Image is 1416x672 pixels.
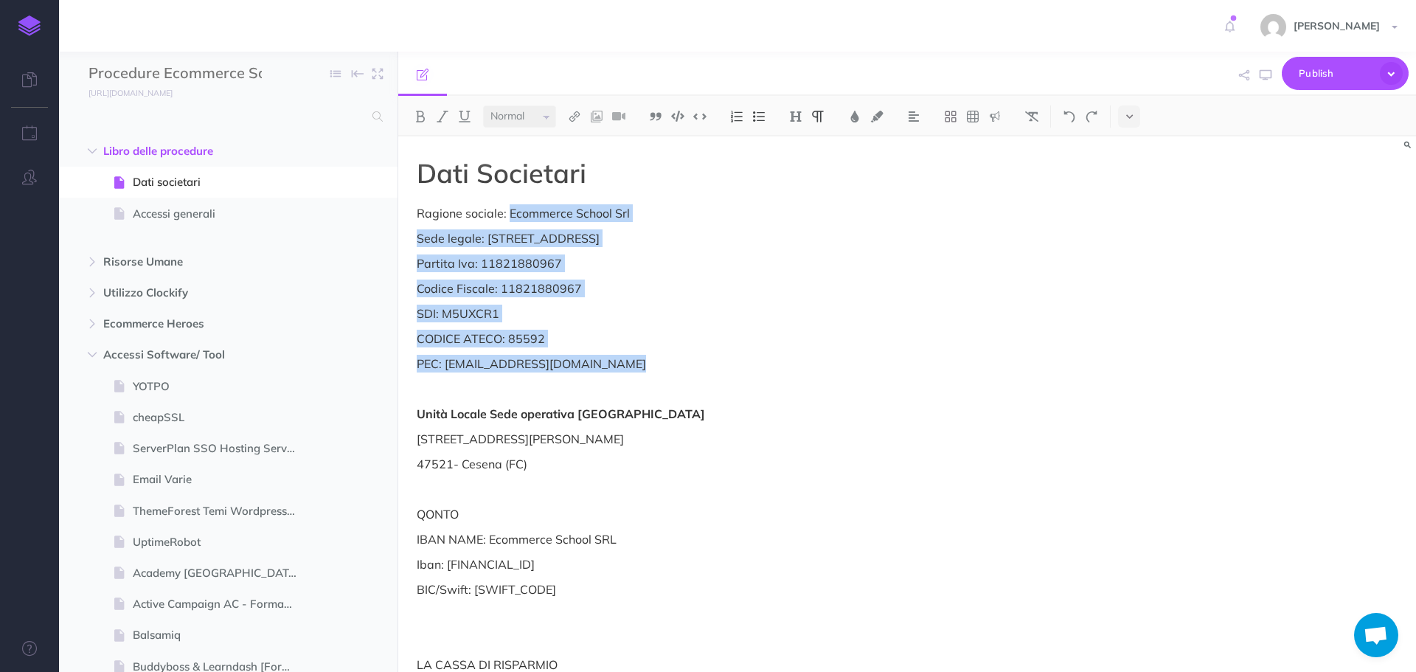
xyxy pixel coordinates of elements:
button: Publish [1282,57,1409,90]
img: Add image button [590,111,603,122]
span: Utilizzo Clockify [103,284,291,302]
img: Inline code button [693,111,707,122]
img: Text color button [848,111,861,122]
span: ServerPlan SSO Hosting Server Domini [133,440,309,457]
img: Redo [1085,111,1098,122]
img: Code block button [671,111,684,122]
div: Aprire la chat [1354,613,1398,657]
span: Libro delle procedure [103,142,291,160]
img: Underline button [458,111,471,122]
small: [URL][DOMAIN_NAME] [88,88,173,98]
span: Accessi Software/ Tool [103,346,291,364]
img: Unordered list button [752,111,766,122]
input: Search [88,103,364,130]
p: PEC: [EMAIL_ADDRESS][DOMAIN_NAME] [417,355,1092,373]
span: Balsamiq [133,626,309,644]
img: Bold button [414,111,427,122]
p: BIC/Swift: [SWIFT_CODE] [417,581,1092,598]
p: Sede legale: [STREET_ADDRESS] [417,229,1092,247]
p: 47521- Cesena (FC) [417,455,1092,473]
img: Undo [1063,111,1076,122]
p: Ragione sociale: Ecommerce School Srl [417,204,1092,222]
img: Link button [568,111,581,122]
p: Iban: [FINANCIAL_ID] [417,555,1092,573]
img: Headings dropdown button [789,111,802,122]
img: Callout dropdown menu button [988,111,1002,122]
img: Clear styles button [1025,111,1038,122]
p: CODICE ATECO: 85592 [417,330,1092,347]
span: cheapSSL [133,409,309,426]
span: YOTPO [133,378,309,395]
p: [STREET_ADDRESS][PERSON_NAME] [417,430,1092,448]
img: e87add64f3cafac7edbf2794c21eb1e1.jpg [1260,14,1286,40]
span: Publish [1299,62,1372,85]
img: Italic button [436,111,449,122]
input: Documentation Name [88,63,262,85]
span: UptimeRobot [133,533,309,551]
img: Create table button [966,111,979,122]
img: Ordered list button [730,111,743,122]
span: Ecommerce Heroes [103,315,291,333]
span: Risorse Umane [103,253,291,271]
p: SDI: M5UXCR1 [417,305,1092,322]
img: Blockquote button [649,111,662,122]
img: Paragraph button [811,111,825,122]
img: Text background color button [870,111,884,122]
p: Codice Fiscale: 11821880967 [417,280,1092,297]
h1: Dati Societari [417,159,1092,188]
span: Academy [GEOGRAPHIC_DATA] [133,564,309,582]
a: [URL][DOMAIN_NAME] [59,85,187,100]
span: Dati societari [133,173,309,191]
img: logo-mark.svg [18,15,41,36]
p: IBAN NAME: Ecommerce School SRL [417,530,1092,548]
span: ThemeForest Temi Wordpress Prestashop Envato [133,502,309,520]
span: [PERSON_NAME] [1286,19,1387,32]
strong: Unità Locale Sede operativa [GEOGRAPHIC_DATA] [417,406,705,421]
p: Partita Iva: 11821880967 [417,254,1092,272]
span: Email Varie [133,471,309,488]
span: Accessi generali [133,205,309,223]
img: Add video button [612,111,625,122]
p: QONTO [417,505,1092,523]
img: Alignment dropdown menu button [907,111,920,122]
span: Active Campaign AC - Formazione [133,595,309,613]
